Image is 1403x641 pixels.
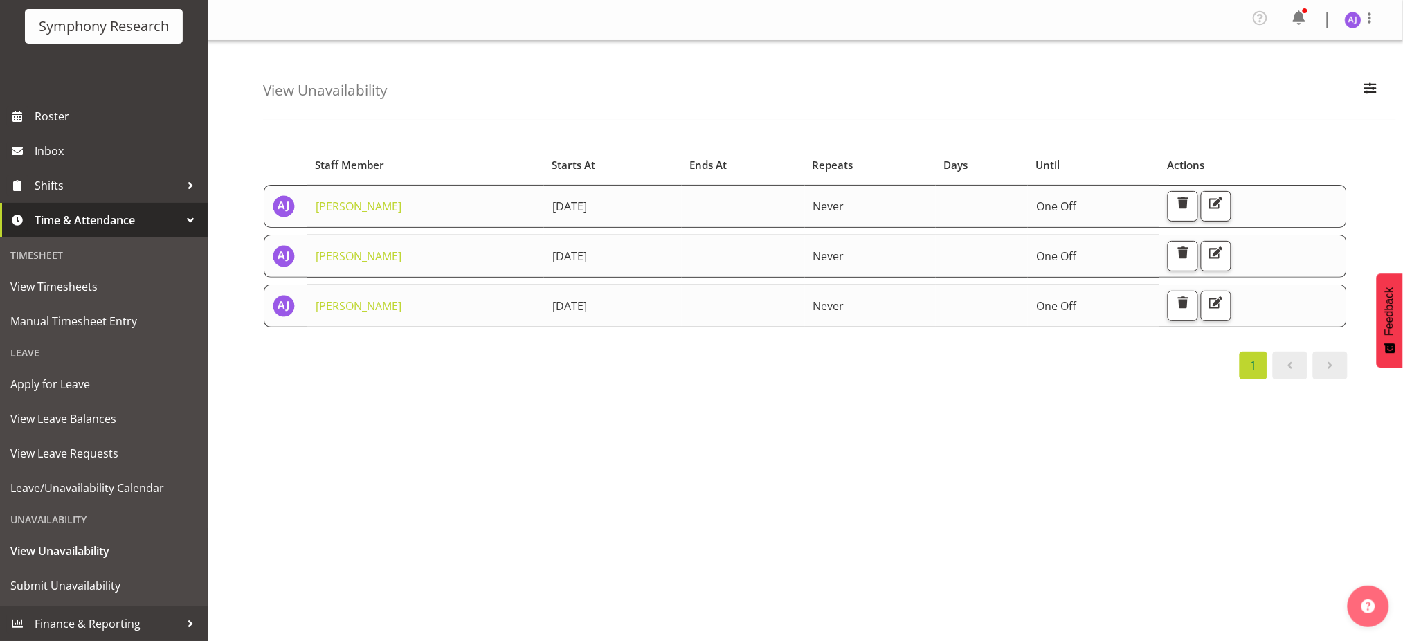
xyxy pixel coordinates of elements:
span: Roster [35,106,201,127]
span: Shifts [35,175,180,196]
img: help-xxl-2.png [1361,599,1375,613]
button: Delete Unavailability [1168,191,1198,222]
button: Delete Unavailability [1168,291,1198,321]
span: View Leave Requests [10,443,197,464]
a: Leave/Unavailability Calendar [3,471,204,505]
button: Edit Unavailability [1201,291,1231,321]
span: View Leave Balances [10,408,197,429]
span: Time & Attendance [35,210,180,231]
span: Never [813,249,844,264]
button: Edit Unavailability [1201,241,1231,271]
div: Actions [1168,157,1339,173]
img: aditi-jaiswal1830.jpg [273,295,295,317]
span: [DATE] [552,199,587,214]
span: View Timesheets [10,276,197,297]
button: Feedback - Show survey [1377,273,1403,368]
a: [PERSON_NAME] [316,249,401,264]
button: Edit Unavailability [1201,191,1231,222]
span: Never [813,199,844,214]
div: Repeats [813,157,927,173]
span: [DATE] [552,298,587,314]
div: Days [943,157,1020,173]
a: View Unavailability [3,534,204,568]
h4: View Unavailability [263,82,387,98]
div: Unavailability [3,505,204,534]
button: Delete Unavailability [1168,241,1198,271]
span: Inbox [35,141,201,161]
a: [PERSON_NAME] [316,298,401,314]
span: Finance & Reporting [35,613,180,634]
a: View Leave Requests [3,436,204,471]
span: Submit Unavailability [10,575,197,596]
img: aditi-jaiswal1830.jpg [1345,12,1361,28]
span: Leave/Unavailability Calendar [10,478,197,498]
a: View Leave Balances [3,401,204,436]
div: Timesheet [3,241,204,269]
div: Staff Member [315,157,536,173]
span: Feedback [1384,287,1396,336]
span: Never [813,298,844,314]
div: Until [1036,157,1152,173]
span: Apply for Leave [10,374,197,395]
div: Ends At [689,157,797,173]
div: Starts At [552,157,674,173]
span: Manual Timesheet Entry [10,311,197,332]
button: Filter Employees [1356,75,1385,106]
div: Leave [3,338,204,367]
a: [PERSON_NAME] [316,199,401,214]
a: Apply for Leave [3,367,204,401]
a: Submit Unavailability [3,568,204,603]
span: One Off [1036,199,1076,214]
div: Symphony Research [39,16,169,37]
img: aditi-jaiswal1830.jpg [273,195,295,217]
span: One Off [1036,298,1076,314]
span: View Unavailability [10,541,197,561]
a: View Timesheets [3,269,204,304]
img: aditi-jaiswal1830.jpg [273,245,295,267]
span: One Off [1036,249,1076,264]
a: Manual Timesheet Entry [3,304,204,338]
span: [DATE] [552,249,587,264]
